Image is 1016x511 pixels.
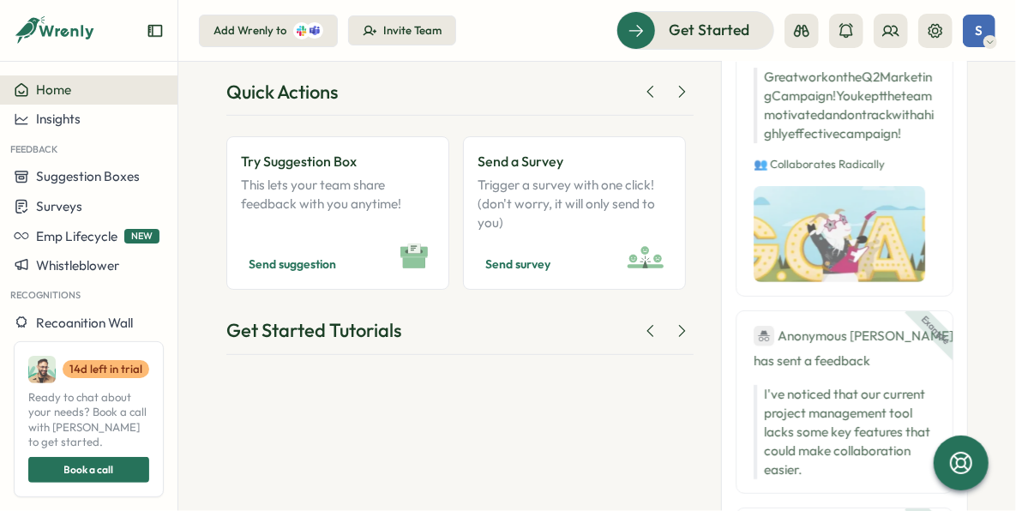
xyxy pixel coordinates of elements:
[226,317,401,344] div: Get Started Tutorials
[754,68,935,143] p: Great work on the Q2 Marketing Campaign! You kept the team motivated and on track with a highly e...
[241,151,435,172] p: Try Suggestion Box
[213,23,286,39] div: Add Wrenly to
[963,15,995,47] button: S
[348,15,456,46] button: Invite Team
[754,325,1005,346] div: Anonymous [PERSON_NAME] pochard
[485,254,550,274] span: Send survey
[28,356,56,383] img: Ali Khan
[36,198,82,214] span: Surveys
[28,390,149,450] span: Ready to chat about your needs? Book a call with [PERSON_NAME] to get started.
[669,19,749,41] span: Get Started
[36,257,119,274] span: Whistleblower
[764,385,935,479] p: I've noticed that our current project management tool lacks some key features that could make col...
[383,23,442,39] div: Invite Team
[36,81,71,98] span: Home
[754,325,935,371] div: has sent a feedback
[147,22,164,39] button: Expand sidebar
[36,228,117,244] span: Emp Lifecycle
[976,23,983,38] span: S
[36,168,140,184] span: Suggestion Boxes
[463,136,686,290] a: Send a SurveyTrigger a survey with one click! (don't worry, it will only send to you)Send survey
[36,315,133,331] span: Recognition Wall
[249,254,336,274] span: Send suggestion
[241,176,435,232] p: This lets your team share feedback with you anytime!
[226,79,338,105] div: Quick Actions
[36,111,81,127] span: Insights
[28,457,149,483] button: Book a call
[199,15,338,47] button: Add Wrenly to
[478,176,671,232] p: Trigger a survey with one click! (don't worry, it will only send to you)
[63,360,149,379] a: 14d left in trial
[226,136,449,290] a: Try Suggestion BoxThis lets your team share feedback with you anytime!Send suggestion
[478,151,671,172] p: Send a Survey
[64,458,114,482] span: Book a call
[241,253,344,275] button: Send suggestion
[754,186,925,282] img: Recognition Image
[616,11,774,49] button: Get Started
[478,253,558,275] button: Send survey
[124,229,159,243] span: NEW
[754,157,935,172] p: 👥 Collaborates Radically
